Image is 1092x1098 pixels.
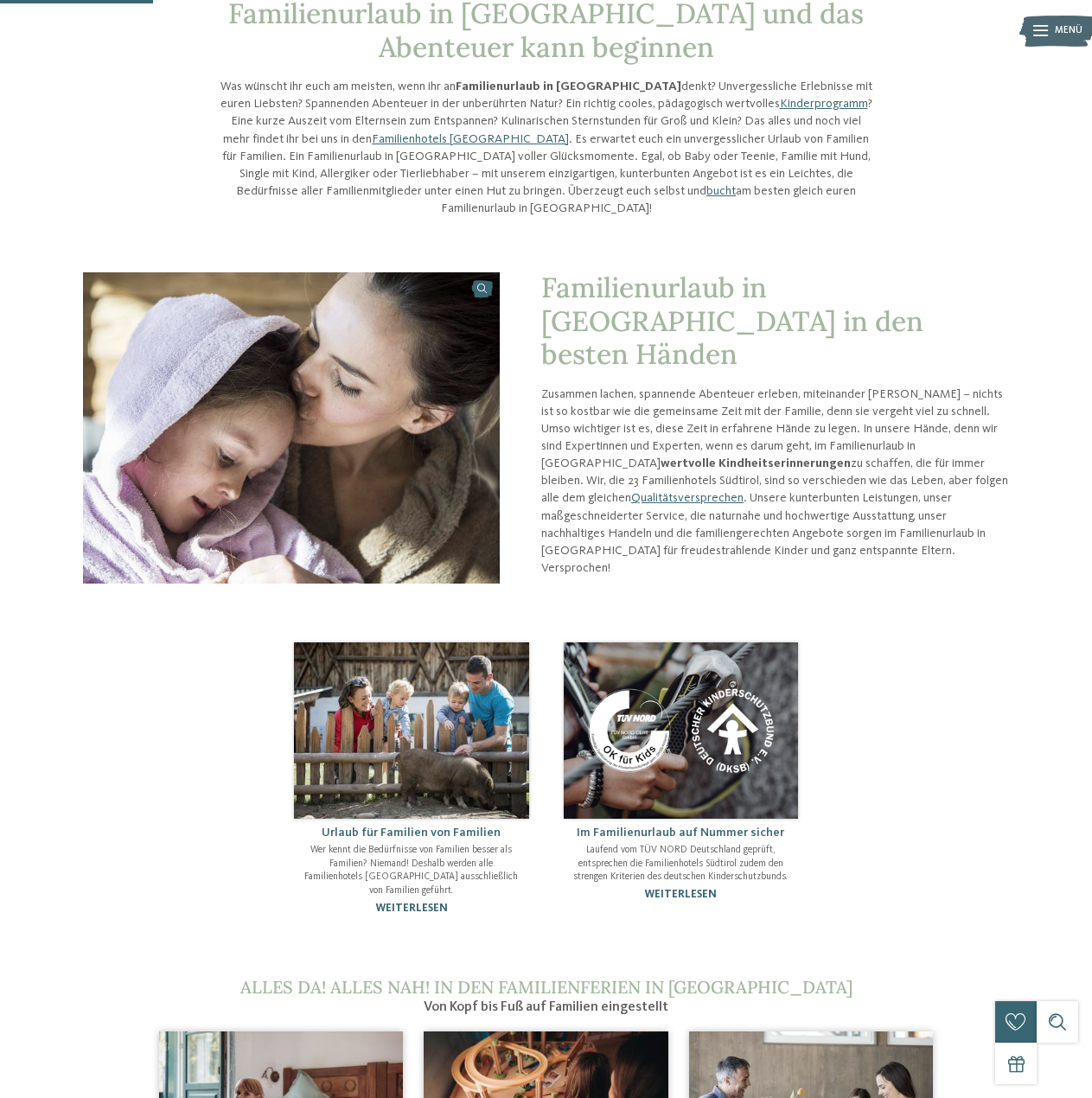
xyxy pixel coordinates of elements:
[322,827,501,839] a: Urlaub für Familien von Familien
[564,642,799,818] img: Familienurlaub in Südtirol – ein Volltreffer für Groß und Klein
[301,844,522,898] p: Wer kennt die Bedürfnisse von Familien besser als Familien? Niemand! Deshalb werden alle Familien...
[83,271,500,584] img: Familienurlaub in Südtirol – ein Volltreffer für Groß und Klein
[577,827,784,839] a: Im Familienurlaub auf Nummer sicher
[375,903,448,914] a: weiterlesen
[571,844,792,884] p: Laufend vom TÜV NORD Deutschland geprüft, entsprechen die Familienhotels Südtirol zudem den stren...
[294,642,529,818] img: Familienurlaub in Südtirol – ein Volltreffer für Groß und Klein
[631,492,744,504] a: Qualitätsversprechen
[706,185,736,197] a: bucht
[456,80,681,93] strong: Familienurlaub in [GEOGRAPHIC_DATA]
[218,78,875,217] p: Was wünscht ihr euch am meisten, wenn ihr an denkt? Unvergessliche Erlebnisse mit euren Liebsten?...
[424,1000,668,1014] span: Von Kopf bis Fuß auf Familien eingestellt
[541,386,1009,578] p: Zusammen lachen, spannende Abenteuer erleben, miteinander [PERSON_NAME] – nichts ist so kostbar w...
[372,133,569,145] a: Familienhotels [GEOGRAPHIC_DATA]
[644,889,717,900] a: weiterlesen
[541,270,923,372] span: Familienurlaub in [GEOGRAPHIC_DATA] in den besten Händen
[240,976,853,998] span: Alles da! Alles nah! In den Familienferien in [GEOGRAPHIC_DATA]
[661,457,851,469] strong: wertvolle Kindheitserinnerungen
[780,98,868,110] a: Kinderprogramm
